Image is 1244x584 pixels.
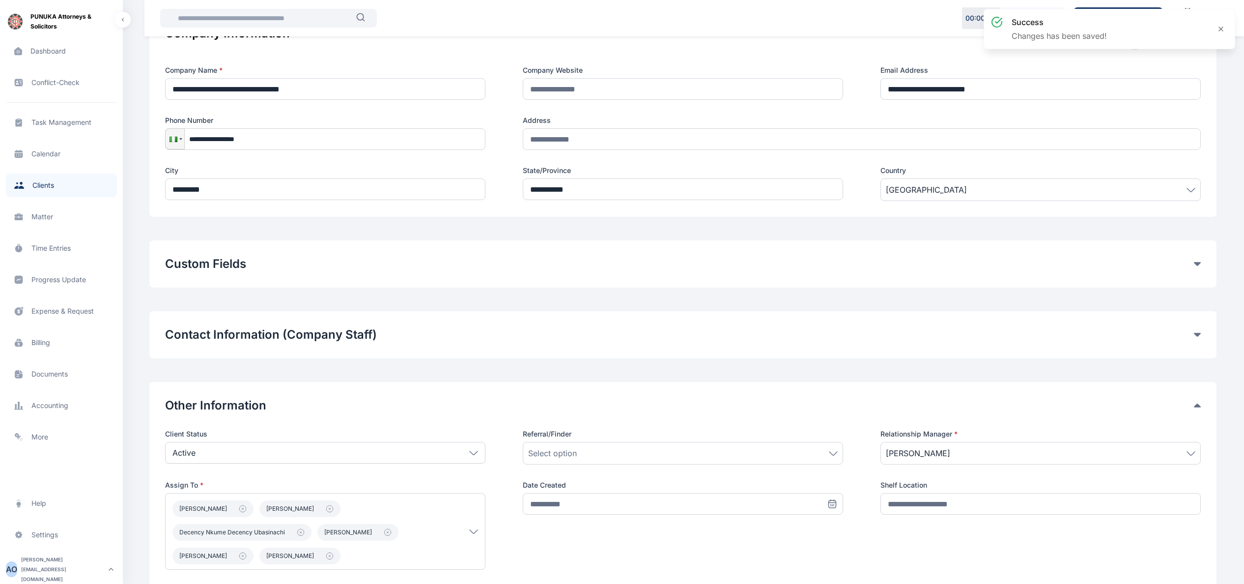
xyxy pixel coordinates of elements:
button: [PERSON_NAME] [172,548,254,564]
span: Referral/Finder [523,429,571,439]
span: [PERSON_NAME] [886,447,950,459]
label: State/Province [523,166,843,175]
a: dashboard [6,39,117,63]
a: Calendar [1171,3,1204,33]
label: Company Name [165,65,485,75]
span: PUNUKA Attorneys & Solicitors [30,12,115,31]
label: Shelf Location [880,480,1201,490]
a: accounting [6,394,117,417]
button: [PERSON_NAME] [259,500,340,517]
a: calendar [6,142,117,166]
a: documents [6,362,117,386]
label: Phone Number [165,116,485,125]
a: help [6,492,117,515]
button: Contact Information (Company Staff) [165,327,1194,343]
button: [PERSON_NAME] [172,500,254,517]
label: Email Address [880,65,1201,75]
span: Relationship Manager [880,429,958,439]
p: Active [172,447,196,459]
span: Country [880,166,906,175]
a: more [6,425,117,449]
span: [PERSON_NAME] [179,552,227,560]
span: [PERSON_NAME] [266,552,314,560]
a: settings [6,523,117,547]
a: matter [6,205,117,229]
a: time entries [6,236,117,260]
div: Nigeria: + 234 [166,129,184,149]
label: Address [523,116,1201,125]
a: expense & request [6,299,117,323]
p: Changes has been saved! [1012,30,1107,42]
div: Other Information [165,398,1201,413]
a: clients [6,174,117,197]
p: Assign To [165,480,485,490]
span: [GEOGRAPHIC_DATA] [886,184,967,196]
a: progress update [6,268,117,292]
label: Company Website [523,65,843,75]
button: [PERSON_NAME] [259,548,340,564]
button: AO [6,561,17,577]
div: A O [6,563,17,575]
div: Custom Fields [165,256,1201,272]
span: Select option [528,447,577,459]
label: City [165,166,485,175]
h3: success [1012,16,1107,28]
label: Date Created [523,480,843,490]
span: Decency Nkume Decency Ubasinachi [179,528,285,536]
span: [PERSON_NAME] [324,528,372,536]
button: [PERSON_NAME] [317,524,398,541]
div: Contact Information (Company Staff) [165,327,1201,343]
label: Client Status [165,429,485,439]
span: [PERSON_NAME] [266,505,314,513]
button: Decency Nkume Decency Ubasinachi [172,524,311,541]
button: Custom Fields [165,256,1194,272]
a: billing [6,331,117,354]
span: [PERSON_NAME] [179,505,227,513]
a: task management [6,111,117,134]
p: 00 : 00 : 00 [965,13,996,23]
button: Other Information [165,398,1194,413]
button: AO[PERSON_NAME][EMAIL_ADDRESS][DOMAIN_NAME] [6,555,117,584]
div: [PERSON_NAME][EMAIL_ADDRESS][DOMAIN_NAME] [21,555,105,584]
a: conflict-check [6,71,117,94]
